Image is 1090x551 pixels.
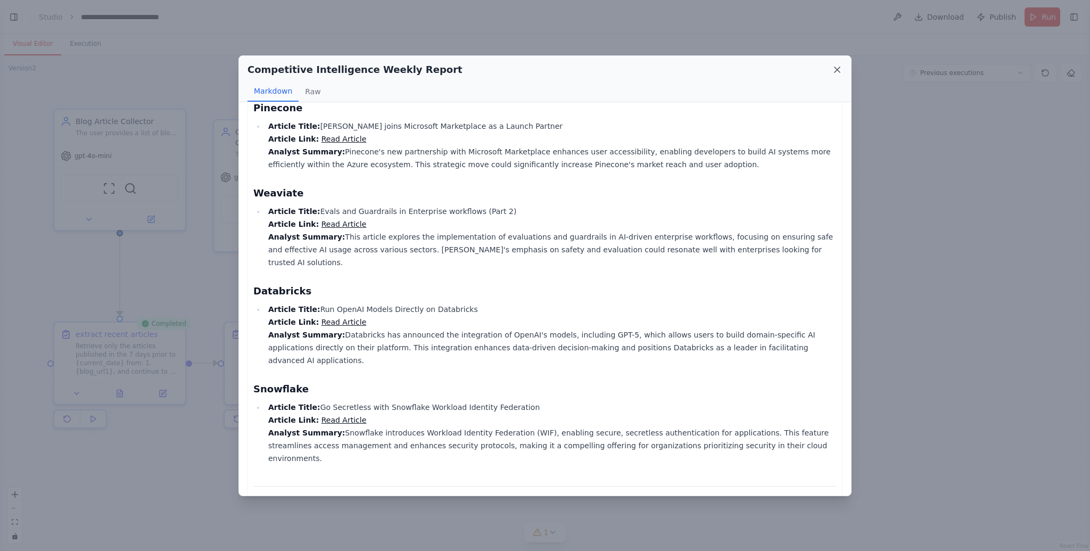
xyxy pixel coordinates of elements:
[268,135,319,143] strong: Article Link:
[268,207,320,216] strong: Article Title:
[265,120,837,171] li: [PERSON_NAME] joins Microsoft Marketplace as a Launch Partner Pinecone's new partnership with Mic...
[268,318,319,326] strong: Article Link:
[268,429,345,437] strong: Analyst Summary:
[268,416,319,424] strong: Article Link:
[268,403,320,412] strong: Article Title:
[265,401,837,465] li: Go Secretless with Snowflake Workload Identity Federation Snowflake introduces Workload Identity ...
[265,205,837,269] li: Evals and Guardrails in Enterprise workflows (Part 2) This article explores the implementation of...
[253,186,837,201] h3: Weaviate
[321,318,367,326] a: Read Article
[253,382,837,397] h3: Snowflake
[321,416,367,424] a: Read Article
[268,331,345,339] strong: Analyst Summary:
[299,81,327,102] button: Raw
[268,305,320,314] strong: Article Title:
[321,220,367,228] a: Read Article
[253,284,837,299] h3: Databricks
[247,81,299,102] button: Markdown
[265,303,837,367] li: Run OpenAI Models Directly on Databricks Databricks has announced the integration of OpenAI's mod...
[247,62,463,77] h2: Competitive Intelligence Weekly Report
[253,101,837,116] h3: Pinecone
[268,122,320,130] strong: Article Title:
[321,135,367,143] a: Read Article
[268,233,345,241] strong: Analyst Summary:
[268,220,319,228] strong: Article Link:
[268,147,345,156] strong: Analyst Summary:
